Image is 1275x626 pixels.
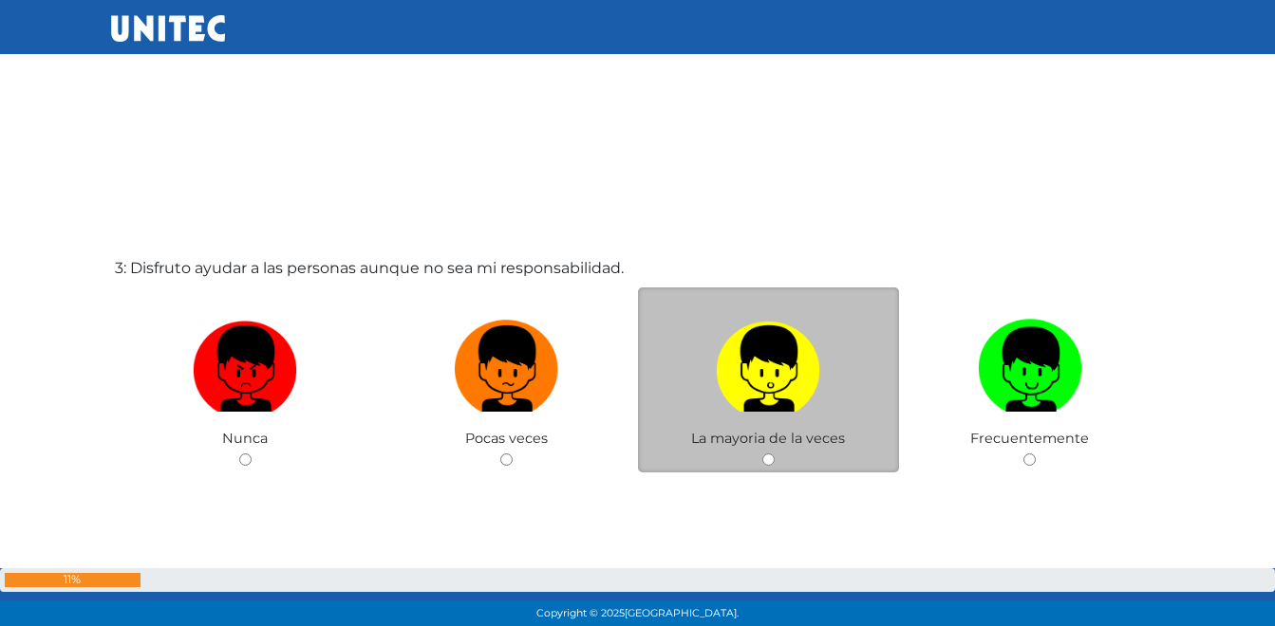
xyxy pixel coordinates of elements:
[111,15,225,42] img: UNITEC
[691,430,845,447] span: La mayoria de la veces
[5,573,141,587] div: 11%
[455,312,559,412] img: Pocas veces
[193,312,297,412] img: Nunca
[970,430,1089,447] span: Frecuentemente
[115,257,624,280] label: 3: Disfruto ayudar a las personas aunque no sea mi responsabilidad.
[716,312,820,412] img: La mayoria de la veces
[625,607,739,619] span: [GEOGRAPHIC_DATA].
[222,430,268,447] span: Nunca
[978,312,1082,412] img: Frecuentemente
[465,430,548,447] span: Pocas veces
